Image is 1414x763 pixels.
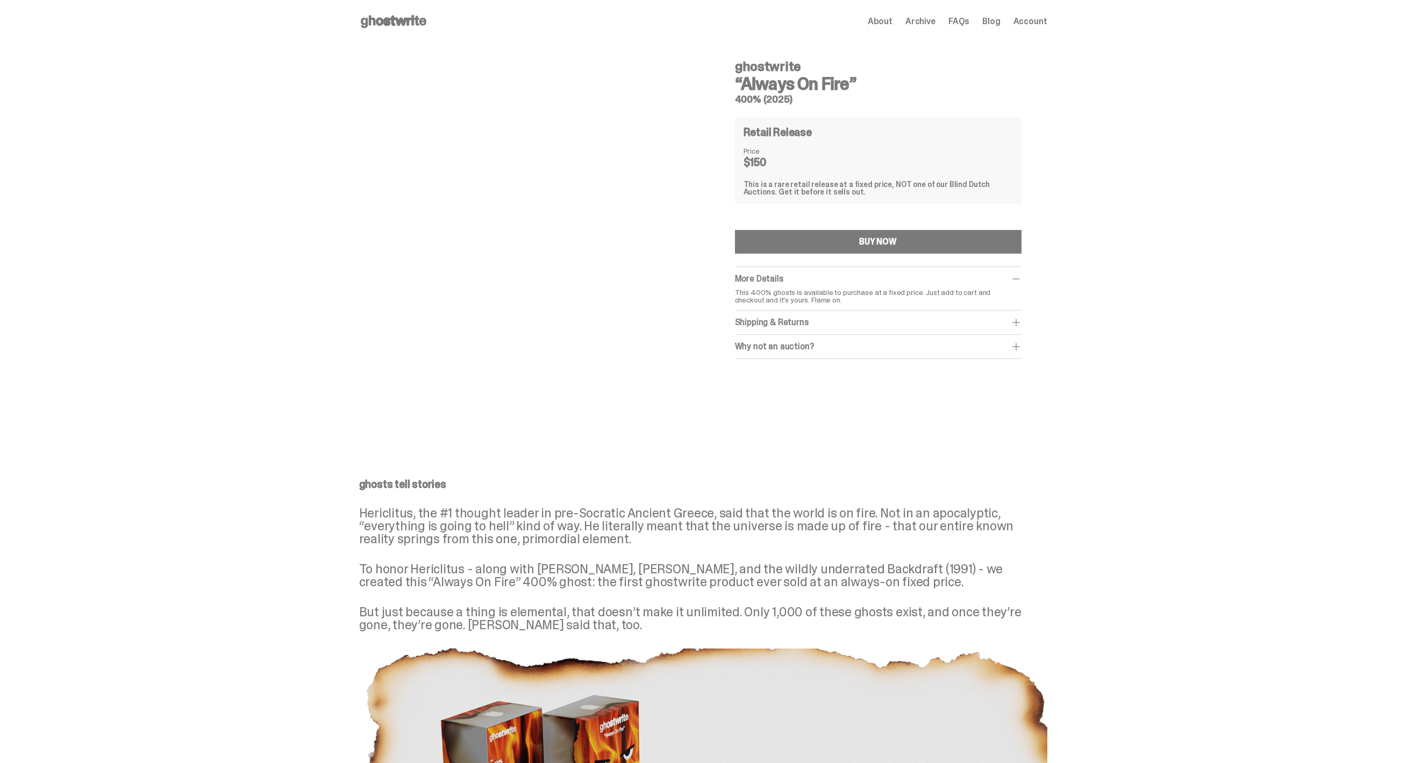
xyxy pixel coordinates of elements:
[1013,17,1047,26] a: Account
[735,230,1022,254] button: BUY NOW
[735,289,1022,304] p: This 400% ghosts is available to purchase at a fixed price. Just add to cart and checkout and it'...
[948,17,969,26] a: FAQs
[735,60,1022,73] h4: ghostwrite
[359,563,1047,588] p: To honor Hericlitus - along with [PERSON_NAME], [PERSON_NAME], and the wildly underrated Backdraf...
[735,273,783,284] span: More Details
[359,479,1047,490] p: ghosts tell stories
[359,606,1047,631] p: But just because a thing is elemental, that doesn’t make it unlimited. Only 1,000 of these ghosts...
[744,181,1013,196] div: This is a rare retail release at a fixed price, NOT one of our Blind Dutch Auctions. Get it befor...
[735,75,1022,92] h3: “Always On Fire”
[735,317,1022,328] div: Shipping & Returns
[982,17,1000,26] a: Blog
[744,127,812,138] h4: Retail Release
[905,17,935,26] a: Archive
[868,17,892,26] a: About
[859,237,897,246] div: BUY NOW
[744,147,797,155] dt: Price
[735,341,1022,352] div: Why not an auction?
[744,157,797,168] dd: $150
[735,95,1022,104] h5: 400% (2025)
[359,507,1047,545] p: Hericlitus, the #1 thought leader in pre-Socratic Ancient Greece, said that the world is on fire....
